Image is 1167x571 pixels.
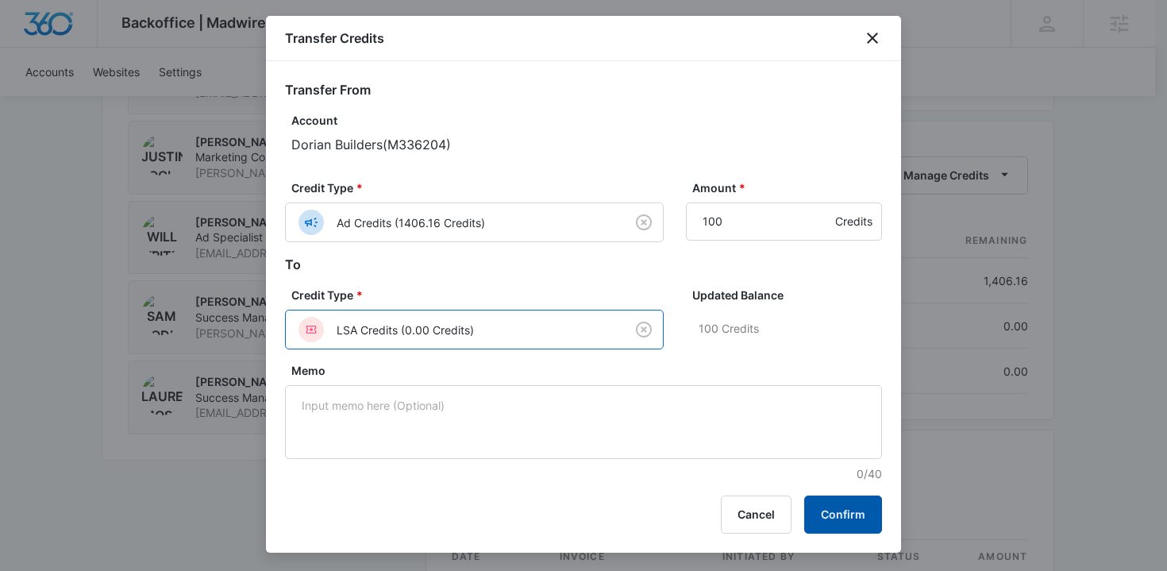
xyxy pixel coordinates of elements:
button: Confirm [804,496,882,534]
h2: Transfer From [285,80,882,99]
p: LSA Credits (0.00 Credits) [337,322,474,338]
button: Clear [631,210,657,235]
h1: Transfer Credits [285,29,384,48]
p: Ad Credits (1406.16 Credits) [337,214,485,231]
button: Clear [631,317,657,342]
div: Credits [835,203,872,241]
button: Cancel [721,496,791,534]
p: Dorian Builders ( M336204 ) [291,135,882,154]
label: Updated Balance [692,287,888,303]
p: Account [291,112,882,129]
h2: To [285,255,882,274]
p: 100 Credits [699,310,882,348]
label: Credit Type [291,179,670,196]
button: close [863,29,882,48]
label: Memo [291,362,888,379]
p: 0/40 [291,465,882,482]
label: Amount [692,179,888,196]
label: Credit Type [291,287,670,303]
